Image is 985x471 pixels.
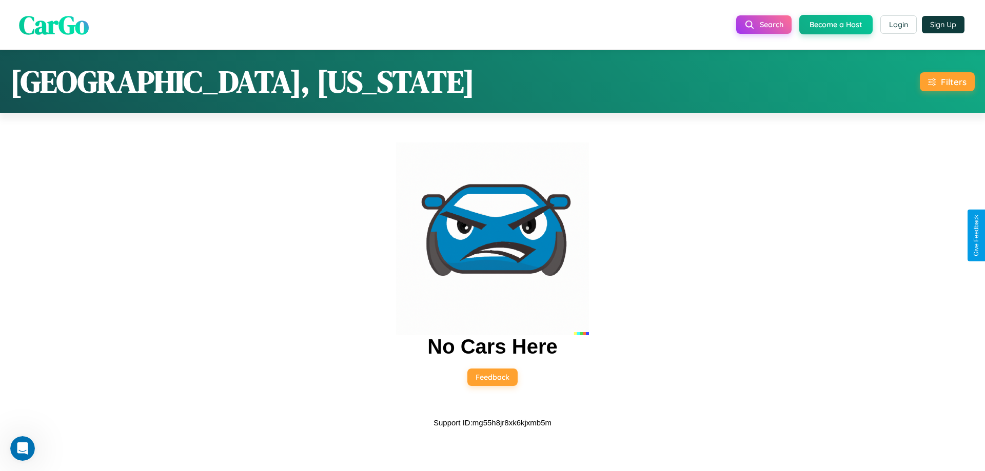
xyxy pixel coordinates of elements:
button: Search [736,15,792,34]
span: CarGo [19,7,89,42]
button: Login [880,15,917,34]
button: Filters [920,72,975,91]
button: Sign Up [922,16,964,33]
h1: [GEOGRAPHIC_DATA], [US_STATE] [10,60,475,103]
img: car [396,142,589,335]
span: Search [760,20,783,29]
button: Become a Host [799,15,873,34]
div: Filters [941,76,967,87]
p: Support ID: mg55h8jr8xk6kjxmb5m [434,416,551,429]
button: Feedback [467,368,518,386]
iframe: Intercom live chat [10,436,35,461]
h2: No Cars Here [427,335,557,358]
div: Give Feedback [973,215,980,256]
